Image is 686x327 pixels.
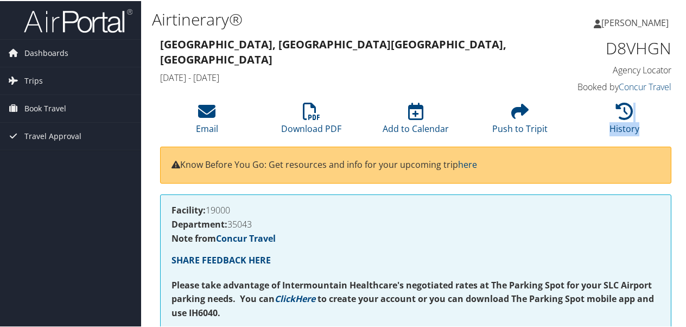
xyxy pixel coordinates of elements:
a: Here [295,292,315,304]
strong: Facility: [171,203,206,215]
a: Concur Travel [619,80,671,92]
a: History [609,108,639,134]
h4: 35043 [171,219,660,228]
span: Travel Approval [24,122,81,149]
span: Trips [24,66,43,93]
a: Click [275,292,295,304]
a: SHARE FEEDBACK HERE [171,253,271,265]
strong: Please take advantage of Intermountain Healthcare's negotiated rates at The Parking Spot for your... [171,278,652,304]
a: here [458,158,477,169]
span: [PERSON_NAME] [601,16,669,28]
p: Know Before You Go: Get resources and info for your upcoming trip [171,157,660,171]
a: Concur Travel [216,231,276,243]
a: Email [196,108,218,134]
h1: D8VHGN [556,36,671,59]
h4: Agency Locator [556,63,671,75]
img: airportal-logo.png [24,7,132,33]
strong: [GEOGRAPHIC_DATA], [GEOGRAPHIC_DATA] [GEOGRAPHIC_DATA], [GEOGRAPHIC_DATA] [160,36,506,66]
a: Download PDF [281,108,341,134]
a: Add to Calendar [383,108,449,134]
h4: 19000 [171,205,660,213]
span: Book Travel [24,94,66,121]
strong: to create your account or you can download The Parking Spot mobile app and use IH6040. [171,292,654,318]
strong: Department: [171,217,227,229]
a: [PERSON_NAME] [594,5,679,38]
h4: Booked by [556,80,671,92]
span: Dashboards [24,39,68,66]
a: Push to Tripit [492,108,548,134]
h1: Airtinerary® [152,7,504,30]
strong: Note from [171,231,276,243]
h4: [DATE] - [DATE] [160,71,539,83]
